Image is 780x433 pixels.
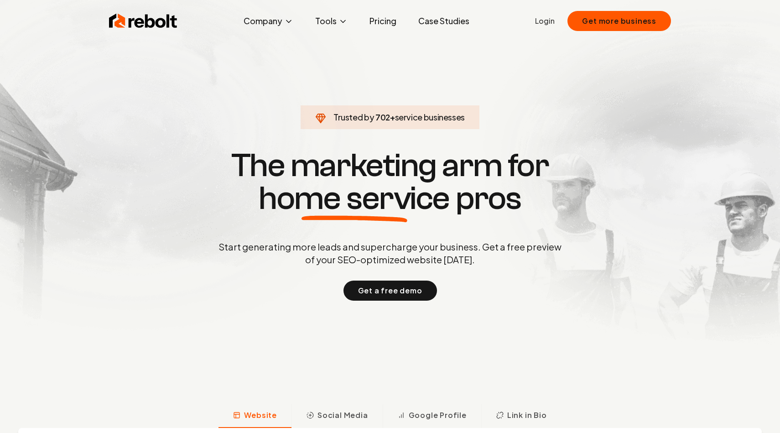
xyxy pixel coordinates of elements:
[362,12,404,30] a: Pricing
[343,281,437,301] button: Get a free demo
[567,11,671,31] button: Get more business
[171,149,609,215] h1: The marketing arm for pros
[395,112,465,122] span: service businesses
[333,112,374,122] span: Trusted by
[317,410,368,421] span: Social Media
[259,182,450,215] span: home service
[375,111,390,124] span: 702
[507,410,547,421] span: Link in Bio
[535,16,555,26] a: Login
[291,404,383,428] button: Social Media
[218,404,291,428] button: Website
[411,12,477,30] a: Case Studies
[308,12,355,30] button: Tools
[109,12,177,30] img: Rebolt Logo
[217,240,563,266] p: Start generating more leads and supercharge your business. Get a free preview of your SEO-optimiz...
[481,404,562,428] button: Link in Bio
[390,112,395,122] span: +
[383,404,481,428] button: Google Profile
[409,410,467,421] span: Google Profile
[236,12,301,30] button: Company
[244,410,277,421] span: Website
